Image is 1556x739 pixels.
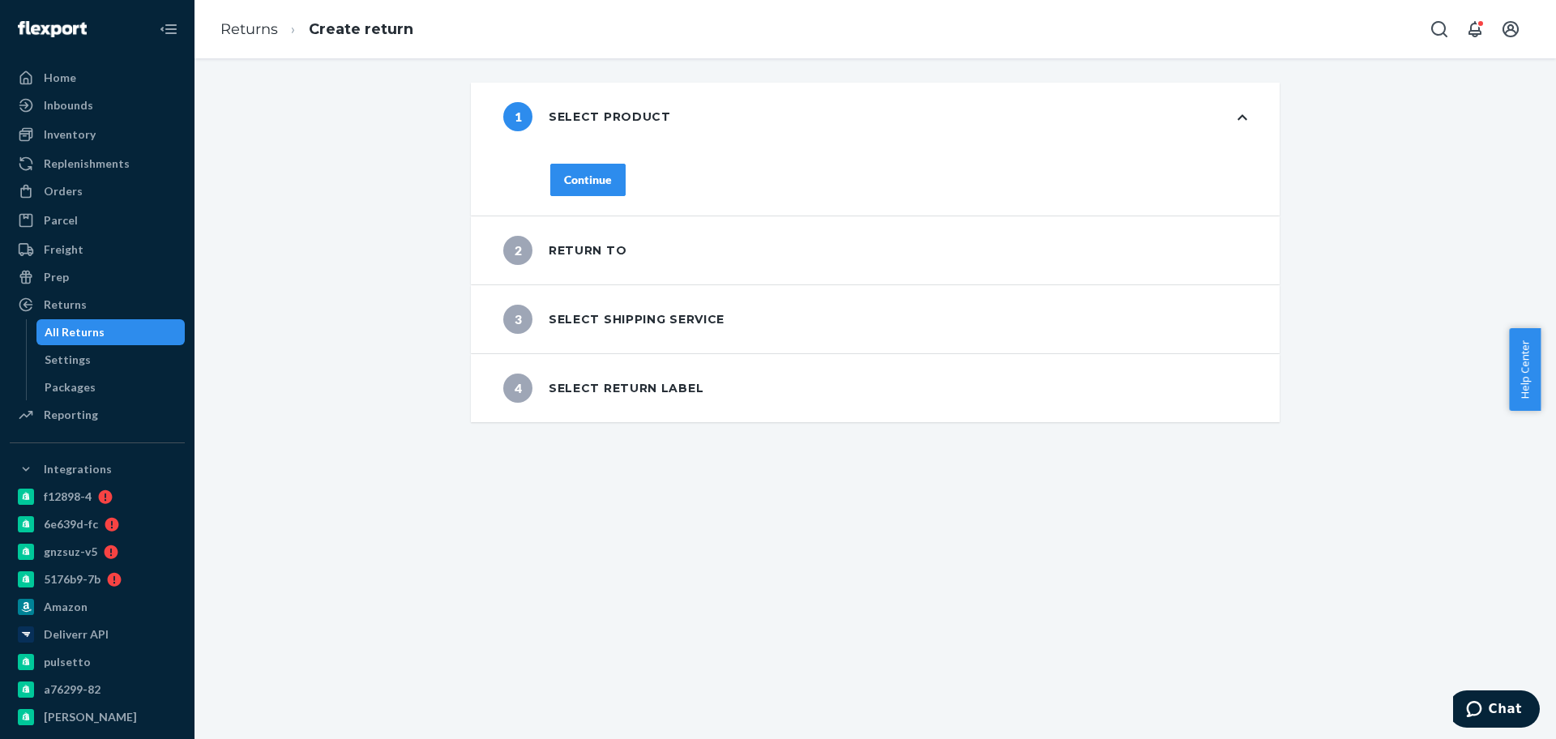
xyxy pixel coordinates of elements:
a: f12898-4 [10,484,185,510]
a: Deliverr API [10,622,185,647]
button: Integrations [10,456,185,482]
div: Orders [44,183,83,199]
a: Reporting [10,402,185,428]
div: Inventory [44,126,96,143]
span: 3 [503,305,532,334]
div: pulsetto [44,654,91,670]
div: Integrations [44,461,112,477]
div: Inbounds [44,97,93,113]
a: Replenishments [10,151,185,177]
div: Reporting [44,407,98,423]
a: Settings [36,347,186,373]
div: gnzsuz-v5 [44,544,97,560]
button: Open Search Box [1423,13,1456,45]
button: Continue [550,164,626,196]
a: a76299-82 [10,677,185,703]
div: Select shipping service [503,305,725,334]
div: f12898-4 [44,489,92,505]
div: a76299-82 [44,681,100,698]
span: 1 [503,102,532,131]
div: Amazon [44,599,88,615]
div: Packages [45,379,96,395]
button: Close Navigation [152,13,185,45]
a: gnzsuz-v5 [10,539,185,565]
a: Parcel [10,207,185,233]
a: [PERSON_NAME] [10,704,185,730]
span: 2 [503,236,532,265]
div: 5176b9-7b [44,571,100,587]
iframe: Opens a widget where you can chat to one of our agents [1453,690,1540,731]
div: Deliverr API [44,626,109,643]
a: Amazon [10,594,185,620]
button: Open account menu [1494,13,1527,45]
button: Open notifications [1459,13,1491,45]
a: Packages [36,374,186,400]
a: Returns [220,20,278,38]
a: 6e639d-fc [10,511,185,537]
a: Prep [10,264,185,290]
a: Inbounds [10,92,185,118]
div: 6e639d-fc [44,516,98,532]
div: Select return label [503,374,703,403]
a: Home [10,65,185,91]
div: Settings [45,352,91,368]
div: Continue [564,172,612,188]
span: 4 [503,374,532,403]
a: 5176b9-7b [10,566,185,592]
a: Inventory [10,122,185,147]
div: Prep [44,269,69,285]
a: Returns [10,292,185,318]
img: Flexport logo [18,21,87,37]
div: All Returns [45,324,105,340]
div: Select product [503,102,671,131]
a: Create return [309,20,413,38]
a: Freight [10,237,185,263]
a: Orders [10,178,185,204]
ol: breadcrumbs [207,6,426,53]
a: All Returns [36,319,186,345]
div: Replenishments [44,156,130,172]
div: [PERSON_NAME] [44,709,137,725]
div: Returns [44,297,87,313]
div: Freight [44,241,83,258]
div: Parcel [44,212,78,229]
a: pulsetto [10,649,185,675]
button: Help Center [1509,328,1541,411]
div: Home [44,70,76,86]
div: Return to [503,236,626,265]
